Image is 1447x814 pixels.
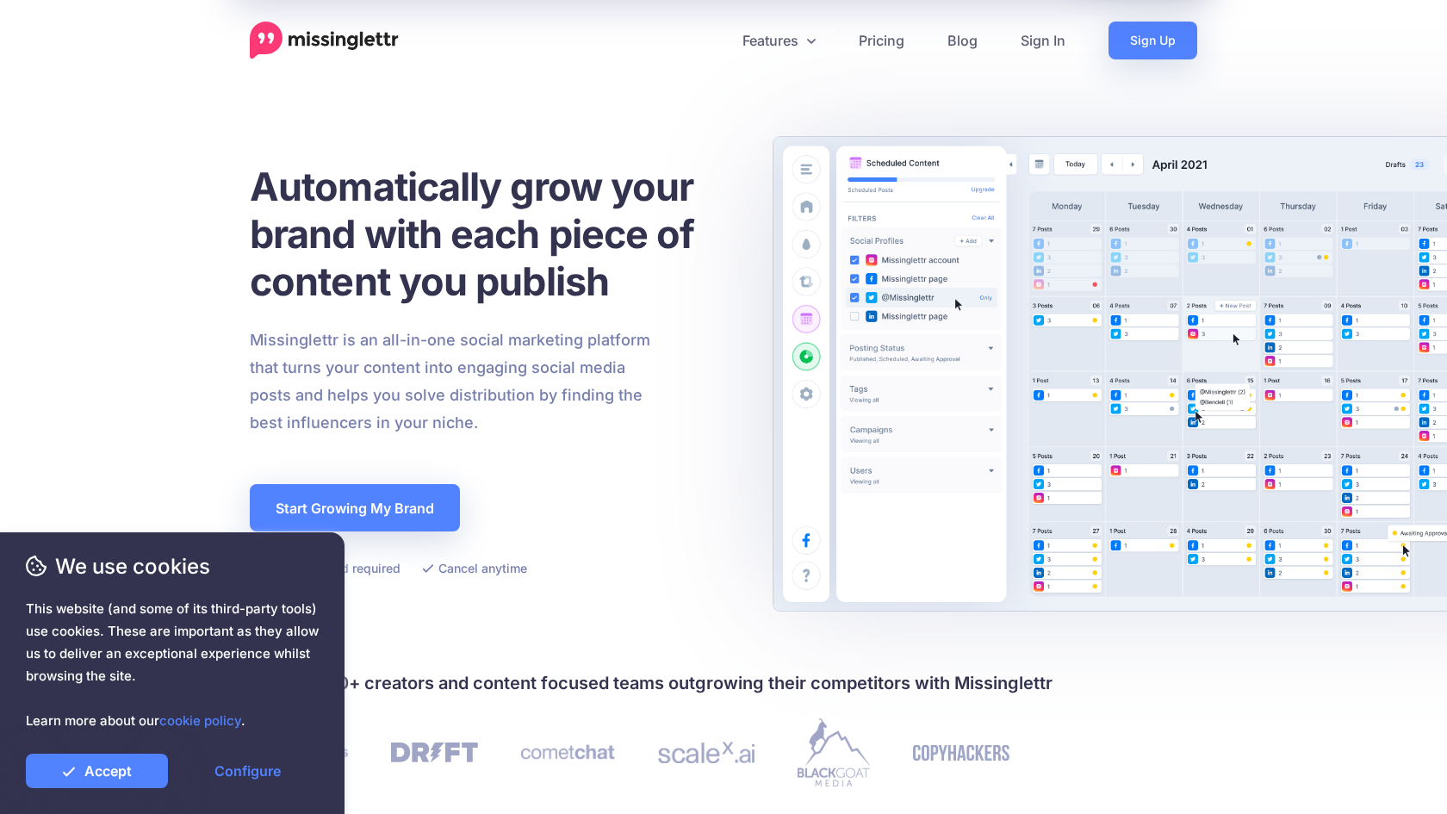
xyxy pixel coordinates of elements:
[177,754,319,788] a: Configure
[1109,22,1197,59] a: Sign Up
[250,22,399,59] a: Home
[26,754,168,788] a: Accept
[26,551,319,581] span: We use cookies
[26,598,319,732] span: This website (and some of its third-party tools) use cookies. These are important as they allow u...
[250,484,460,531] a: Start Growing My Brand
[422,557,527,579] li: Cancel anytime
[837,22,926,59] a: Pricing
[999,22,1087,59] a: Sign In
[926,22,999,59] a: Blog
[159,712,241,729] a: cookie policy
[250,326,651,437] p: Missinglettr is an all-in-one social marketing platform that turns your content into engaging soc...
[721,22,837,59] a: Features
[250,163,736,305] h1: Automatically grow your brand with each piece of content you publish
[250,669,1197,697] h4: Join 30,000+ creators and content focused teams outgrowing their competitors with Missinglettr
